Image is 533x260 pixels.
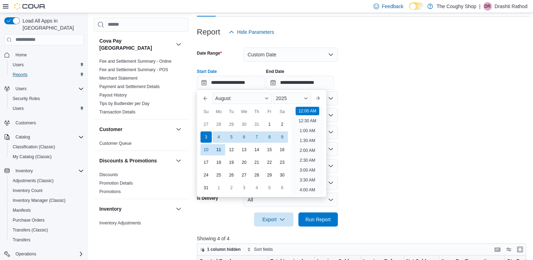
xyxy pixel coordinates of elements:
[1,249,87,259] button: Operations
[296,117,319,125] li: 12:30 AM
[13,198,66,203] span: Inventory Manager (Classic)
[200,169,212,181] div: day-24
[297,186,318,194] li: 4:00 AM
[238,144,250,155] div: day-13
[16,120,36,126] span: Customers
[226,25,277,39] button: Hide Parameters
[409,2,424,10] input: Dark Mode
[291,107,323,194] ul: Time
[10,104,84,113] span: Users
[13,85,84,93] span: Users
[20,17,84,31] span: Load All Apps in [GEOGRAPHIC_DATA]
[200,157,212,168] div: day-17
[516,245,524,254] button: Enter fullscreen
[13,119,39,127] a: Customers
[243,193,338,207] button: All
[16,86,26,92] span: Users
[213,131,224,143] div: day-4
[7,60,87,70] button: Users
[273,93,311,104] div: Button. Open the year selector. 2025 is currently selected.
[277,169,288,181] div: day-30
[277,144,288,155] div: day-16
[226,157,237,168] div: day-19
[13,237,30,243] span: Transfers
[264,157,275,168] div: day-22
[10,70,30,79] a: Reports
[243,48,338,62] button: Custom Date
[14,3,46,10] img: Cova
[99,181,133,186] a: Promotion Details
[251,182,262,193] div: day-4
[99,157,157,164] h3: Discounts & Promotions
[213,144,224,155] div: day-11
[238,169,250,181] div: day-27
[10,153,55,161] a: My Catalog (Classic)
[10,61,84,69] span: Users
[226,144,237,155] div: day-12
[99,101,149,106] a: Tips by Budtender per Day
[200,144,212,155] div: day-10
[13,250,39,258] button: Operations
[13,178,54,184] span: Adjustments (Classic)
[94,57,188,119] div: Cova Pay [GEOGRAPHIC_DATA]
[13,167,84,175] span: Inventory
[13,106,24,111] span: Users
[297,156,318,165] li: 2:30 AM
[197,76,265,90] input: Press the down key to enter a popover containing a calendar. Press the escape key to close the po...
[297,146,318,155] li: 2:00 AM
[16,168,33,174] span: Inventory
[226,119,237,130] div: day-29
[16,251,36,257] span: Operations
[99,221,141,225] a: Inventory Adjustments
[251,119,262,130] div: day-31
[13,217,45,223] span: Purchase Orders
[251,157,262,168] div: day-21
[226,106,237,117] div: Tu
[226,131,237,143] div: day-5
[13,96,40,101] span: Security Roles
[436,2,476,11] p: The Coughy Shop
[7,142,87,152] button: Classification (Classic)
[99,92,127,98] span: Payout History
[10,226,84,234] span: Transfers (Classic)
[212,93,272,104] div: Button. Open the month selector. August is currently selected.
[483,2,492,11] div: Drashti Rathod
[99,141,131,146] span: Customer Queue
[1,132,87,142] button: Catalog
[10,196,84,205] span: Inventory Manager (Classic)
[213,106,224,117] div: Mo
[99,220,141,226] span: Inventory Adjustments
[10,206,33,215] a: Manifests
[99,76,137,81] a: Merchant Statement
[10,104,26,113] a: Users
[504,245,513,254] button: Display options
[7,186,87,196] button: Inventory Count
[244,245,275,254] button: Sort fields
[197,69,217,74] label: Start Date
[13,208,31,213] span: Manifests
[197,50,222,56] label: Date Range
[10,196,68,205] a: Inventory Manager (Classic)
[174,156,183,165] button: Discounts & Promotions
[197,245,243,254] button: 1 column hidden
[382,3,403,10] span: Feedback
[296,107,319,115] li: 12:00 AM
[207,247,241,252] span: 1 column hidden
[10,216,84,224] span: Purchase Orders
[13,250,84,258] span: Operations
[264,144,275,155] div: day-15
[264,131,275,143] div: day-8
[328,146,334,152] button: Open list of options
[13,133,33,141] button: Catalog
[251,106,262,117] div: Th
[197,196,218,201] label: Is Delivery
[237,29,274,36] span: Hide Parameters
[305,216,331,223] span: Run Report
[94,139,188,150] div: Customer
[484,2,490,11] span: DR
[197,28,220,36] h3: Report
[13,154,52,160] span: My Catalog (Classic)
[10,94,43,103] a: Security Roles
